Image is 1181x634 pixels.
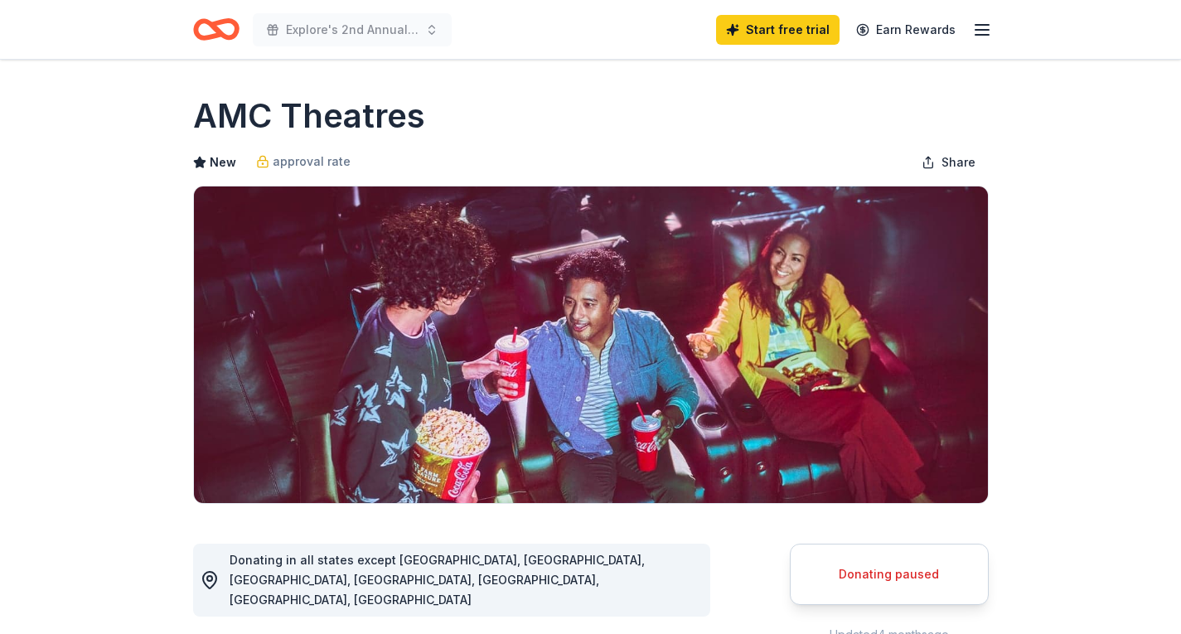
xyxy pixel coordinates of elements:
span: Share [941,152,975,172]
span: Explore's 2nd Annual Golf Tournament [286,20,419,40]
h1: AMC Theatres [193,93,425,139]
span: approval rate [273,152,351,172]
button: Explore's 2nd Annual Golf Tournament [253,13,452,46]
a: Start free trial [716,15,840,45]
img: Image for AMC Theatres [194,186,988,503]
div: Donating paused [811,564,968,584]
button: Share [908,146,989,179]
span: New [210,152,236,172]
a: Earn Rewards [846,15,966,45]
a: Home [193,10,240,49]
a: approval rate [256,152,351,172]
span: Donating in all states except [GEOGRAPHIC_DATA], [GEOGRAPHIC_DATA], [GEOGRAPHIC_DATA], [GEOGRAPHI... [230,553,645,607]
